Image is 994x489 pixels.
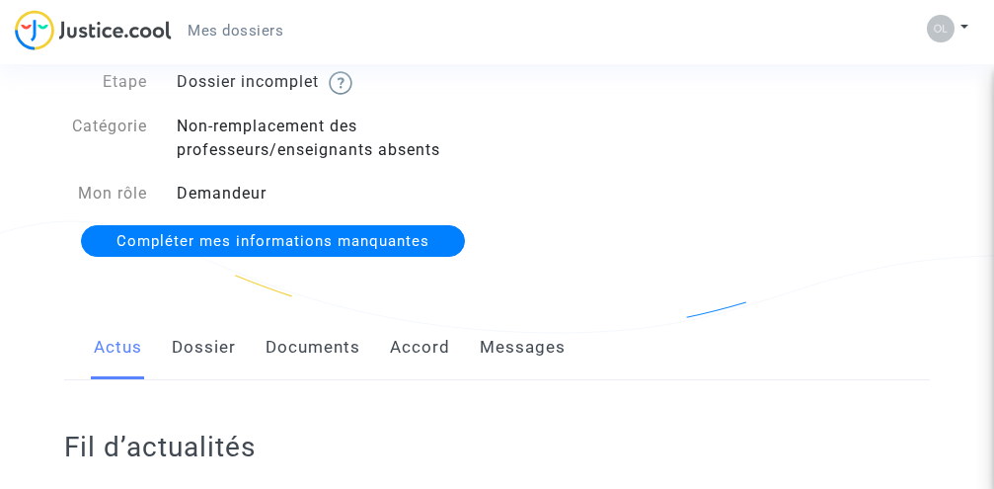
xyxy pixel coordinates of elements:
[162,70,497,95] div: Dossier incomplet
[329,71,352,95] img: help.svg
[49,115,161,162] div: Catégorie
[15,10,172,50] img: jc-logo.svg
[64,430,631,464] h2: Fil d’actualités
[49,70,161,95] div: Etape
[188,22,283,40] span: Mes dossiers
[49,182,161,205] div: Mon rôle
[162,115,497,162] div: Non-remplacement des professeurs/enseignants absents
[927,15,955,42] img: 5f983068189655efb37e49889547c707
[172,315,236,380] a: Dossier
[162,182,497,205] div: Demandeur
[266,315,360,380] a: Documents
[94,315,142,380] a: Actus
[480,315,566,380] a: Messages
[172,16,299,45] a: Mes dossiers
[116,232,429,250] span: Compléter mes informations manquantes
[390,315,450,380] a: Accord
